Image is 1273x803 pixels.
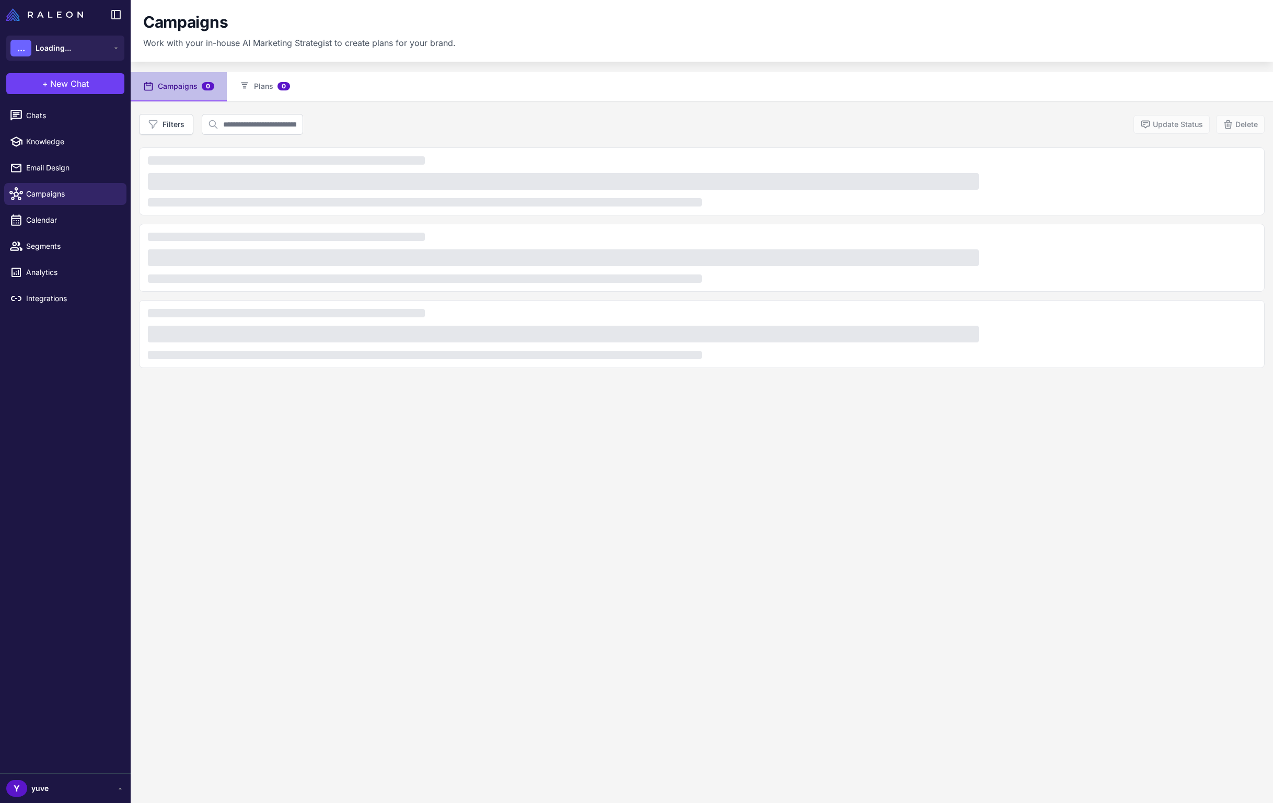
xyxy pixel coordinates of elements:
[26,293,118,304] span: Integrations
[4,131,126,153] a: Knowledge
[1133,115,1210,134] button: Update Status
[42,77,48,90] span: +
[1216,115,1265,134] button: Delete
[6,36,124,61] button: ...Loading...
[4,209,126,231] a: Calendar
[50,77,89,90] span: New Chat
[131,72,227,101] button: Campaigns0
[10,40,31,56] div: ...
[4,288,126,309] a: Integrations
[4,261,126,283] a: Analytics
[227,72,303,101] button: Plans0
[4,105,126,127] a: Chats
[26,162,118,174] span: Email Design
[31,783,49,794] span: yuve
[26,136,118,147] span: Knowledge
[26,267,118,278] span: Analytics
[26,240,118,252] span: Segments
[6,8,83,21] img: Raleon Logo
[6,780,27,797] div: Y
[6,73,124,94] button: +New Chat
[139,114,193,135] button: Filters
[143,13,228,32] h1: Campaigns
[26,110,118,121] span: Chats
[4,235,126,257] a: Segments
[26,214,118,226] span: Calendar
[6,8,87,21] a: Raleon Logo
[4,183,126,205] a: Campaigns
[26,188,118,200] span: Campaigns
[277,82,290,90] span: 0
[36,42,71,54] span: Loading...
[4,157,126,179] a: Email Design
[143,37,456,49] p: Work with your in-house AI Marketing Strategist to create plans for your brand.
[202,82,214,90] span: 0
